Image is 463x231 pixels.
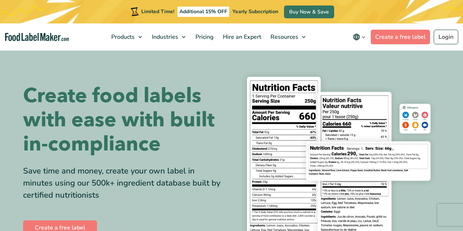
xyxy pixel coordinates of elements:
[191,23,217,51] a: Pricing
[371,30,430,44] a: Create a free label
[150,33,179,41] span: Industries
[23,165,226,201] div: Save time and money, create your own label in minutes using our 500k+ ingredient database built b...
[221,33,262,41] span: Hire an Expert
[268,33,299,41] span: Resources
[141,8,174,15] span: Limited Time!
[193,33,214,41] span: Pricing
[232,8,278,15] span: Yearly Subscription
[219,23,264,51] a: Hire an Expert
[266,23,309,51] a: Resources
[284,5,334,18] a: Buy Now & Save
[148,23,189,51] a: Industries
[23,84,226,156] h1: Create food labels with ease with built in-compliance
[109,33,135,41] span: Products
[434,30,458,44] a: Login
[107,23,146,51] a: Products
[178,7,229,17] span: Additional 15% OFF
